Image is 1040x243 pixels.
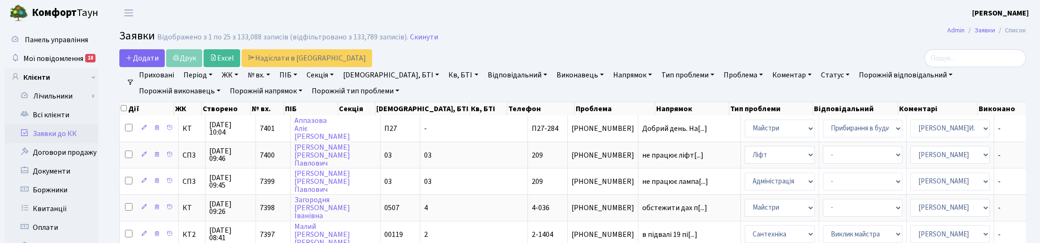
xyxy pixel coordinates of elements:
[117,5,140,21] button: Переключити навігацію
[32,5,98,21] span: Таун
[294,142,350,168] a: [PERSON_NAME][PERSON_NAME]Павлович
[209,147,252,162] span: [DATE] 09:46
[135,67,178,83] a: Приховані
[532,229,553,240] span: 2-1404
[855,67,956,83] a: Порожній відповідальний
[924,49,1026,67] input: Пошук...
[575,102,656,115] th: Проблема
[183,125,201,132] span: КТ
[294,168,350,195] a: [PERSON_NAME][PERSON_NAME]Павлович
[978,102,1026,115] th: Виконано
[339,67,443,83] a: [DEMOGRAPHIC_DATA], БТІ
[384,150,392,160] span: 03
[120,102,174,115] th: Дії
[183,152,201,159] span: СП3
[338,102,375,115] th: Секція
[384,176,392,187] span: 03
[947,25,965,35] a: Admin
[642,150,703,160] span: не працює ліфт[...]
[5,143,98,162] a: Договори продажу
[817,67,853,83] a: Статус
[484,67,551,83] a: Відповідальний
[294,115,350,142] a: АппазоваАліє[PERSON_NAME]
[244,67,274,83] a: № вх.
[384,123,397,134] span: П27
[204,49,240,67] a: Excel
[260,229,275,240] span: 7397
[5,199,98,218] a: Квитанції
[720,67,767,83] a: Проблема
[294,195,350,221] a: Загородня[PERSON_NAME]Іванівна
[119,28,155,44] span: Заявки
[174,102,202,115] th: ЖК
[226,83,306,99] a: Порожній напрямок
[507,102,574,115] th: Телефон
[180,67,216,83] a: Період
[384,229,403,240] span: 00119
[470,102,507,115] th: Кв, БТІ
[5,68,98,87] a: Клієнти
[642,203,707,213] span: обстежити дах п[...]
[125,53,159,63] span: Додати
[284,102,338,115] th: ПІБ
[424,203,428,213] span: 4
[642,176,708,187] span: не працює лампа[...]
[424,176,432,187] span: 03
[571,204,634,212] span: [PHONE_NUMBER]
[424,150,432,160] span: 03
[571,152,634,159] span: [PHONE_NUMBER]
[32,5,77,20] b: Комфорт
[5,124,98,143] a: Заявки до КК
[119,49,165,67] a: Додати
[209,200,252,215] span: [DATE] 09:26
[157,33,408,42] div: Відображено з 1 по 25 з 133,088 записів (відфільтровано з 133,789 записів).
[5,106,98,124] a: Всі клієнти
[642,123,707,134] span: Добрий день. На[...]
[183,204,201,212] span: КТ
[202,102,251,115] th: Створено
[183,231,201,238] span: КТ2
[183,178,201,185] span: СП3
[85,54,95,62] div: 18
[260,203,275,213] span: 7398
[658,67,718,83] a: Тип проблеми
[218,67,242,83] a: ЖК
[375,102,470,115] th: [DEMOGRAPHIC_DATA], БТІ
[933,21,1040,40] nav: breadcrumb
[532,123,558,134] span: П27-284
[5,162,98,181] a: Документи
[898,102,978,115] th: Коментарі
[308,83,403,99] a: Порожній тип проблеми
[972,8,1029,19] a: [PERSON_NAME]
[571,178,634,185] span: [PHONE_NUMBER]
[410,33,438,42] a: Скинути
[532,150,543,160] span: 209
[11,87,98,106] a: Лічильники
[135,83,224,99] a: Порожній виконавець
[384,203,399,213] span: 0507
[532,176,543,187] span: 209
[209,227,252,242] span: [DATE] 08:41
[609,67,656,83] a: Напрямок
[571,125,634,132] span: [PHONE_NUMBER]
[5,218,98,237] a: Оплати
[5,49,98,68] a: Мої повідомлення18
[209,121,252,136] span: [DATE] 10:04
[972,8,1029,18] b: [PERSON_NAME]
[532,203,549,213] span: 4-036
[260,123,275,134] span: 7401
[974,25,995,35] a: Заявки
[642,229,697,240] span: в підвалі 19 пі[...]
[251,102,284,115] th: № вх.
[769,67,815,83] a: Коментар
[553,67,608,83] a: Виконавець
[23,53,83,64] span: Мої повідомлення
[424,229,428,240] span: 2
[813,102,898,115] th: Відповідальний
[655,102,729,115] th: Напрямок
[9,4,28,23] img: logo.png
[209,174,252,189] span: [DATE] 09:45
[995,25,1026,36] li: Список
[424,123,427,134] span: -
[5,181,98,199] a: Боржники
